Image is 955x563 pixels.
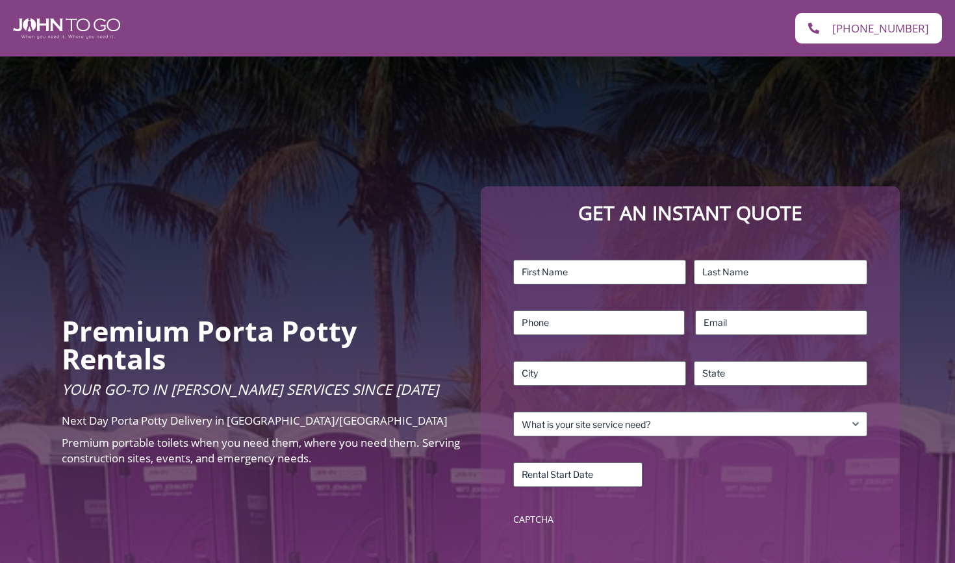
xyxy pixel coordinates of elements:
[903,511,955,563] button: Live Chat
[795,13,942,44] a: [PHONE_NUMBER]
[513,310,685,335] input: Phone
[13,18,120,39] img: John To Go
[695,310,867,335] input: Email
[513,361,687,386] input: City
[62,435,460,466] span: Premium portable toilets when you need them, where you need them. Serving construction sites, eve...
[694,260,867,284] input: Last Name
[832,23,929,34] span: [PHONE_NUMBER]
[694,361,867,386] input: State
[513,260,687,284] input: First Name
[62,379,439,399] span: Your Go-To in [PERSON_NAME] Services Since [DATE]
[62,413,448,428] span: Next Day Porta Potty Delivery in [GEOGRAPHIC_DATA]/[GEOGRAPHIC_DATA]
[513,513,867,526] label: CAPTCHA
[62,317,461,373] h2: Premium Porta Potty Rentals
[513,462,643,487] input: Rental Start Date
[494,199,887,227] p: Get an Instant Quote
